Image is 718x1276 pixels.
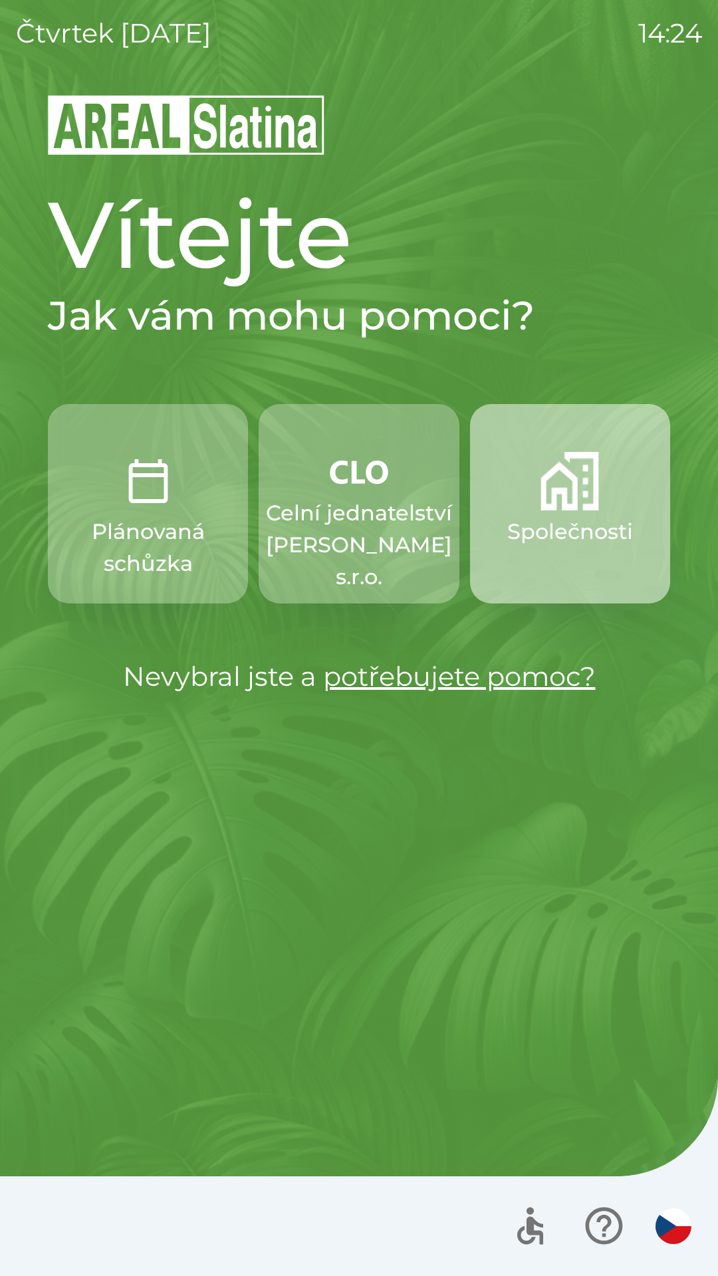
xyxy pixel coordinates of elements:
[80,516,216,580] p: Plánovaná schůzka
[540,452,599,510] img: 58b4041c-2a13-40f9-aad2-b58ace873f8c.png
[266,497,452,593] p: Celní jednatelství [PERSON_NAME] s.r.o.
[323,660,596,692] a: potřebujete pomoc?
[507,516,633,548] p: Společnosti
[656,1208,691,1244] img: cs flag
[48,93,670,157] img: Logo
[638,13,702,53] p: 14:24
[259,404,459,603] button: Celní jednatelství [PERSON_NAME] s.r.o.
[470,404,670,603] button: Společnosti
[48,178,670,291] h1: Vítejte
[119,452,178,510] img: 0ea463ad-1074-4378-bee6-aa7a2f5b9440.png
[16,13,211,53] p: čtvrtek [DATE]
[48,657,670,696] p: Nevybral jste a
[48,404,248,603] button: Plánovaná schůzka
[48,291,670,340] h2: Jak vám mohu pomoci?
[330,452,388,492] img: 889875ac-0dea-4846-af73-0927569c3e97.png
